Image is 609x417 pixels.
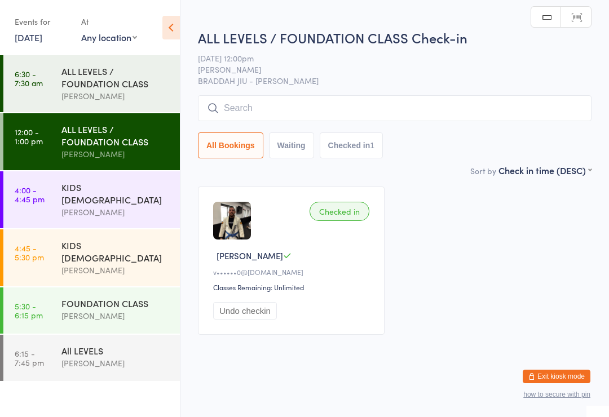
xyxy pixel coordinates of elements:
[198,132,263,158] button: All Bookings
[61,239,170,264] div: KIDS [DEMOGRAPHIC_DATA]
[523,391,590,398] button: how to secure with pin
[61,65,170,90] div: ALL LEVELS / FOUNDATION CLASS
[61,206,170,219] div: [PERSON_NAME]
[15,127,43,145] time: 12:00 - 1:00 pm
[3,113,180,170] a: 12:00 -1:00 pmALL LEVELS / FOUNDATION CLASS[PERSON_NAME]
[61,181,170,206] div: KIDS [DEMOGRAPHIC_DATA]
[3,335,180,381] a: 6:15 -7:45 pmAll LEVELS[PERSON_NAME]
[81,12,137,31] div: At
[15,69,43,87] time: 6:30 - 7:30 am
[213,202,251,239] img: image1717552754.png
[61,309,170,322] div: [PERSON_NAME]
[198,52,574,64] span: [DATE] 12:00pm
[217,250,283,261] span: [PERSON_NAME]
[269,132,314,158] button: Waiting
[213,302,277,320] button: Undo checkin
[320,132,383,158] button: Checked in1
[198,28,592,47] h2: ALL LEVELS / FOUNDATION CLASS Check-in
[61,344,170,357] div: All LEVELS
[213,267,373,277] div: v••••••0@[DOMAIN_NAME]
[15,185,45,203] time: 4:00 - 4:45 pm
[81,31,137,43] div: Any location
[370,141,374,150] div: 1
[470,165,496,176] label: Sort by
[15,12,70,31] div: Events for
[3,171,180,228] a: 4:00 -4:45 pmKIDS [DEMOGRAPHIC_DATA][PERSON_NAME]
[61,264,170,277] div: [PERSON_NAME]
[61,123,170,148] div: ALL LEVELS / FOUNDATION CLASS
[61,148,170,161] div: [PERSON_NAME]
[3,55,180,112] a: 6:30 -7:30 amALL LEVELS / FOUNDATION CLASS[PERSON_NAME]
[3,229,180,286] a: 4:45 -5:30 pmKIDS [DEMOGRAPHIC_DATA][PERSON_NAME]
[498,164,592,176] div: Check in time (DESC)
[61,297,170,309] div: FOUNDATION CLASS
[3,287,180,334] a: 5:30 -6:15 pmFOUNDATION CLASS[PERSON_NAME]
[15,243,44,261] time: 4:45 - 5:30 pm
[61,357,170,370] div: [PERSON_NAME]
[15,301,43,320] time: 5:30 - 6:15 pm
[310,202,369,221] div: Checked in
[198,75,592,86] span: BRADDAH JIU - [PERSON_NAME]
[198,95,592,121] input: Search
[198,64,574,75] span: [PERSON_NAME]
[523,370,590,383] button: Exit kiosk mode
[61,90,170,103] div: [PERSON_NAME]
[15,349,44,367] time: 6:15 - 7:45 pm
[213,282,373,292] div: Classes Remaining: Unlimited
[15,31,42,43] a: [DATE]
